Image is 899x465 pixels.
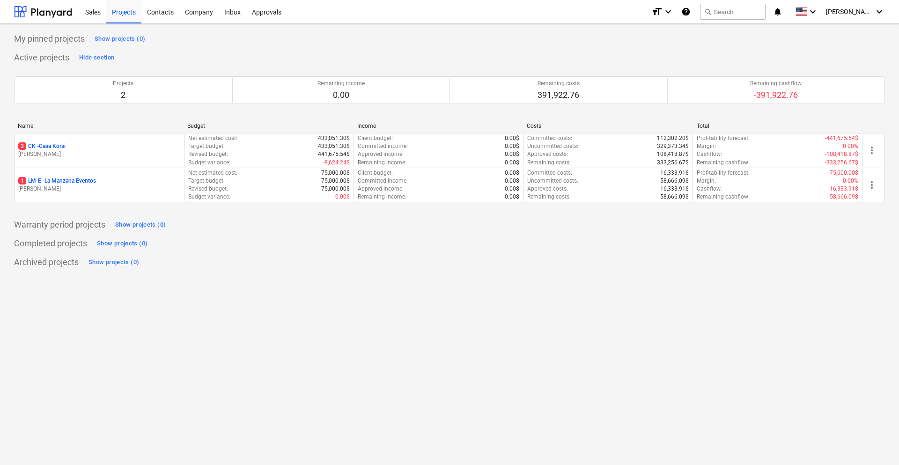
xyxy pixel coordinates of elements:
p: Approved costs : [527,185,568,193]
p: Target budget : [188,142,225,150]
p: -75,000.00$ [828,169,858,177]
p: Projects [113,80,133,88]
p: 0.00$ [505,150,519,158]
i: keyboard_arrow_down [663,6,674,17]
p: 58,666.09$ [660,177,689,185]
p: 0.00$ [505,169,519,177]
p: Archived projects [14,257,79,268]
i: Knowledge base [681,6,691,17]
p: Budget variance : [188,193,230,201]
p: 329,373.34$ [657,142,689,150]
div: Show projects (0) [115,220,166,230]
p: Profitability forecast : [697,169,750,177]
p: Approved income : [358,185,404,193]
button: Show projects (0) [113,217,168,232]
p: 0.00$ [335,193,350,201]
p: Revised budget : [188,150,228,158]
p: Committed income : [358,142,408,150]
div: Show projects (0) [97,238,147,249]
p: Net estimated cost : [188,169,237,177]
p: Completed projects [14,238,87,249]
p: 0.00$ [505,142,519,150]
i: notifications [773,6,782,17]
p: -108,418.87$ [825,150,858,158]
p: -8,624.24$ [323,159,350,167]
p: 0.00$ [505,177,519,185]
p: Warranty period projects [14,219,105,230]
button: Show projects (0) [86,255,141,270]
div: 3CK -Casa Korsi[PERSON_NAME] [18,142,180,158]
p: Cashflow : [697,150,722,158]
p: -333,256.67$ [825,159,858,167]
p: Profitability forecast : [697,134,750,142]
p: 0.00% [843,177,858,185]
p: 0.00$ [505,159,519,167]
div: Hide section [79,52,114,63]
p: Budget variance : [188,159,230,167]
div: Total [697,123,859,129]
p: Remaining cashflow [750,80,802,88]
p: Remaining cashflow : [697,159,750,167]
p: Approved costs : [527,150,568,158]
p: 0.00$ [505,185,519,193]
p: Committed costs : [527,169,572,177]
p: 58,666.09$ [660,193,689,201]
p: 16,333.91$ [660,169,689,177]
p: Uncommitted costs : [527,142,578,150]
button: Search [700,4,766,20]
p: [PERSON_NAME] [18,185,180,193]
p: -58,666.09$ [828,193,858,201]
p: Margin : [697,177,716,185]
i: keyboard_arrow_down [874,6,885,17]
p: Client budget : [358,134,393,142]
p: Net estimated cost : [188,134,237,142]
i: format_size [651,6,663,17]
div: Costs [527,123,689,129]
p: 0.00$ [505,134,519,142]
div: Budget [187,123,349,129]
span: [PERSON_NAME] [826,8,873,15]
p: CK - Casa Korsi [18,142,66,150]
p: Target budget : [188,177,225,185]
p: -391,922.76 [750,89,802,101]
p: 0.00 [317,89,365,101]
div: Show projects (0) [88,257,139,268]
p: 0.00$ [505,193,519,201]
div: Show projects (0) [95,34,145,44]
p: Remaining income : [358,159,406,167]
p: Remaining costs : [527,193,571,201]
p: LM-E - La Manzana Eventos [18,177,96,185]
p: -441,675.54$ [825,134,858,142]
p: Remaining costs : [527,159,571,167]
iframe: Chat Widget [852,420,899,465]
p: 433,051.30$ [318,134,350,142]
p: 2 [113,89,133,101]
p: Margin : [697,142,716,150]
p: Uncommitted costs : [527,177,578,185]
p: -16,333.91$ [828,185,858,193]
p: Remaining cashflow : [697,193,750,201]
span: more_vert [866,179,877,191]
p: My pinned projects [14,33,85,44]
p: 16,333.91$ [660,185,689,193]
div: Widget de chat [852,420,899,465]
p: 333,256.67$ [657,159,689,167]
button: Show projects (0) [92,31,147,46]
p: Committed costs : [527,134,572,142]
div: 1LM-E -La Manzana Eventos[PERSON_NAME] [18,177,180,193]
button: Show projects (0) [95,236,150,251]
p: Active projects [14,52,69,63]
p: 391,922.76 [538,89,580,101]
p: Committed income : [358,177,408,185]
p: 75,000.00$ [321,177,350,185]
span: more_vert [866,145,877,156]
p: Approved income : [358,150,404,158]
span: 3 [18,142,26,150]
p: Remaining income : [358,193,406,201]
i: keyboard_arrow_down [807,6,818,17]
p: 75,000.00$ [321,185,350,193]
p: 112,302.20$ [657,134,689,142]
div: Name [18,123,180,129]
p: 433,051.30$ [318,142,350,150]
button: Hide section [77,50,117,65]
